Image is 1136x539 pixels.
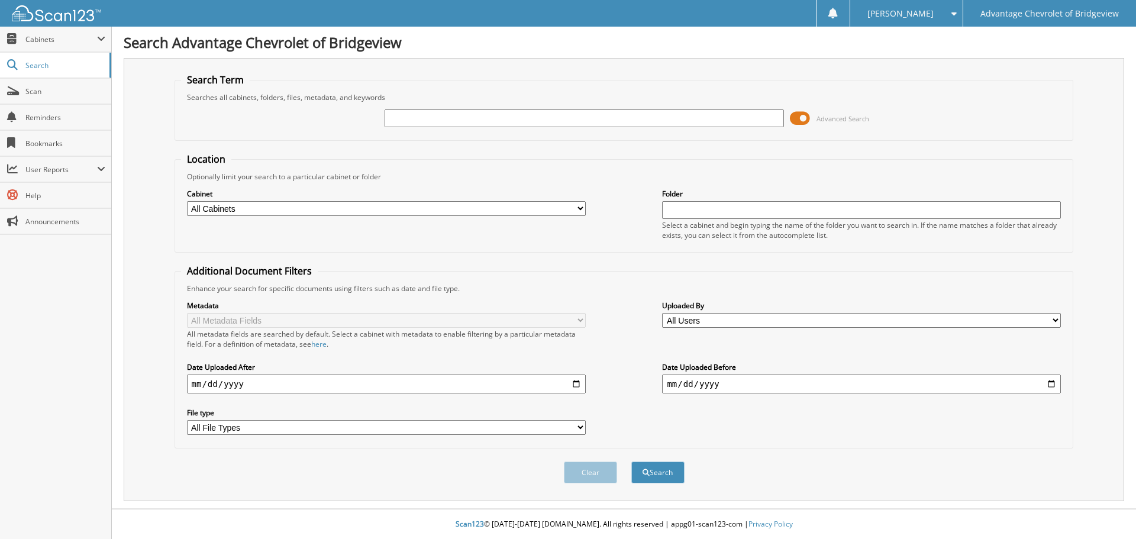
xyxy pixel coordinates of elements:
span: Help [25,191,105,201]
label: Folder [662,189,1061,199]
label: Uploaded By [662,301,1061,311]
label: Date Uploaded Before [662,362,1061,372]
div: Optionally limit your search to a particular cabinet or folder [181,172,1067,182]
span: Announcements [25,217,105,227]
span: Scan [25,86,105,96]
button: Search [631,461,685,483]
div: Searches all cabinets, folders, files, metadata, and keywords [181,92,1067,102]
label: Cabinet [187,189,586,199]
span: Advantage Chevrolet of Bridgeview [980,10,1119,17]
button: Clear [564,461,617,483]
div: © [DATE]-[DATE] [DOMAIN_NAME]. All rights reserved | appg01-scan123-com | [112,510,1136,539]
legend: Additional Document Filters [181,264,318,277]
span: User Reports [25,164,97,175]
span: Reminders [25,112,105,122]
label: Date Uploaded After [187,362,586,372]
div: Enhance your search for specific documents using filters such as date and file type. [181,283,1067,293]
label: Metadata [187,301,586,311]
span: Advanced Search [816,114,869,123]
img: scan123-logo-white.svg [12,5,101,21]
div: Select a cabinet and begin typing the name of the folder you want to search in. If the name match... [662,220,1061,240]
legend: Search Term [181,73,250,86]
span: Scan123 [456,519,484,529]
span: Search [25,60,104,70]
span: [PERSON_NAME] [867,10,934,17]
label: File type [187,408,586,418]
span: Bookmarks [25,138,105,149]
legend: Location [181,153,231,166]
a: Privacy Policy [748,519,793,529]
a: here [311,339,327,349]
input: start [187,375,586,393]
input: end [662,375,1061,393]
h1: Search Advantage Chevrolet of Bridgeview [124,33,1124,52]
span: Cabinets [25,34,97,44]
div: All metadata fields are searched by default. Select a cabinet with metadata to enable filtering b... [187,329,586,349]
